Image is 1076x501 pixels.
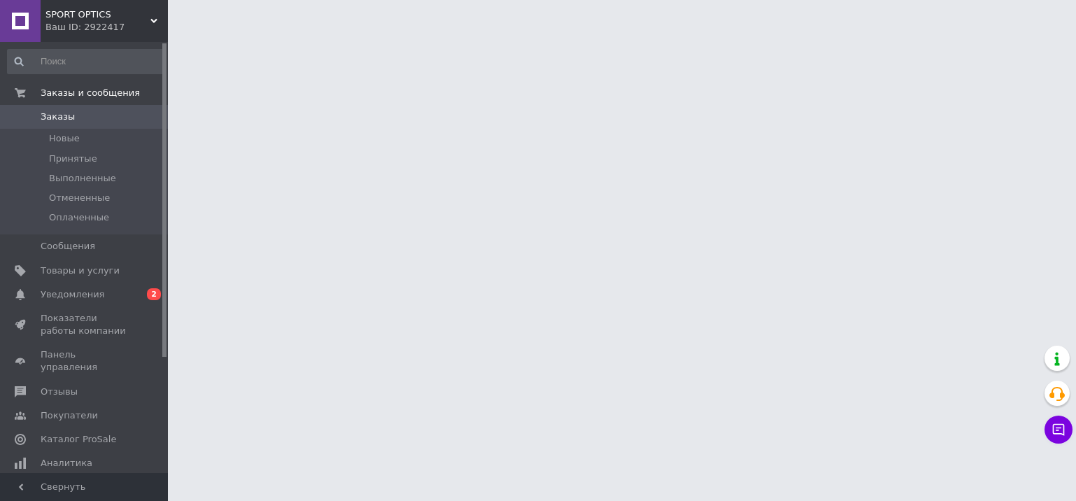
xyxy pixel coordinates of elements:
input: Поиск [7,49,165,74]
span: Отзывы [41,386,78,398]
span: 2 [147,288,161,300]
span: Аналитика [41,457,92,470]
span: Каталог ProSale [41,433,116,446]
button: Чат с покупателем [1045,416,1073,444]
span: Оплаченные [49,211,109,224]
span: Сообщения [41,240,95,253]
span: Панель управления [41,348,129,374]
span: Принятые [49,153,97,165]
span: Выполненные [49,172,116,185]
span: Товары и услуги [41,264,120,277]
span: Покупатели [41,409,98,422]
div: Ваш ID: 2922417 [45,21,168,34]
span: Заказы и сообщения [41,87,140,99]
span: SPORT OPTICS [45,8,150,21]
span: Заказы [41,111,75,123]
span: Показатели работы компании [41,312,129,337]
span: Новые [49,132,80,145]
span: Отмененные [49,192,110,204]
span: Уведомления [41,288,104,301]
